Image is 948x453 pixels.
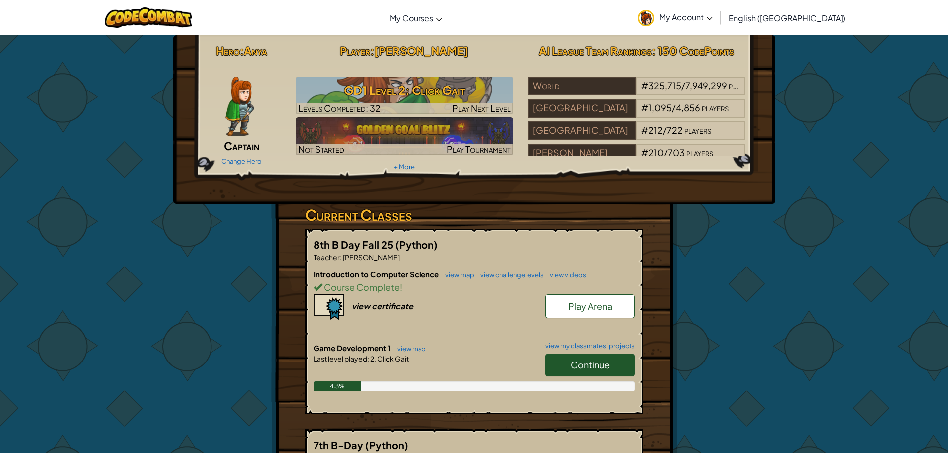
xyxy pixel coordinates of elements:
img: Golden Goal [296,117,513,155]
span: players [686,147,713,158]
a: [PERSON_NAME]#210/703players [528,153,745,165]
span: : [340,253,342,262]
span: players [702,102,729,113]
a: My Courses [385,4,447,31]
span: (Python) [365,439,408,451]
span: 7,949,299 [685,80,727,91]
a: Change Hero [221,157,262,165]
a: view map [440,271,474,279]
a: view videos [545,271,586,279]
div: view certificate [352,301,413,311]
span: 210 [648,147,664,158]
span: : [240,44,244,58]
span: / [663,124,667,136]
span: 703 [668,147,685,158]
span: [PERSON_NAME] [342,253,400,262]
span: Teacher [314,253,340,262]
span: Levels Completed: 32 [298,102,381,114]
span: My Courses [390,13,433,23]
span: # [641,147,648,158]
span: 1,095 [648,102,672,113]
span: # [641,124,648,136]
span: Continue [571,359,610,370]
span: Last level played [314,354,367,363]
a: view certificate [314,301,413,311]
span: My Account [659,12,713,22]
a: view challenge levels [475,271,544,279]
span: Click Gait [376,354,409,363]
span: ! [400,281,402,293]
span: Anya [244,44,267,58]
span: 4,856 [676,102,700,113]
a: Not StartedPlay Tournament [296,117,513,155]
a: [GEOGRAPHIC_DATA]#1,095/4,856players [528,108,745,120]
span: Hero [216,44,240,58]
img: captain-pose.png [225,77,254,136]
div: [GEOGRAPHIC_DATA] [528,121,636,140]
span: [PERSON_NAME] [374,44,468,58]
span: Play Next Level [452,102,511,114]
div: 4.3% [314,381,362,391]
a: My Account [633,2,718,33]
span: Course Complete [322,281,400,293]
h3: Current Classes [305,204,643,226]
span: (Python) [395,238,438,251]
span: : [370,44,374,58]
a: English ([GEOGRAPHIC_DATA]) [724,4,850,31]
span: / [672,102,676,113]
span: English ([GEOGRAPHIC_DATA]) [729,13,845,23]
span: 8th B Day Fall 25 [314,238,395,251]
img: avatar [638,10,654,26]
span: : [367,354,369,363]
span: AI League Team Rankings [539,44,652,58]
span: 212 [648,124,663,136]
span: / [664,147,668,158]
span: Play Tournament [447,143,511,155]
span: : 150 CodePoints [652,44,734,58]
img: certificate-icon.png [314,294,344,320]
div: World [528,77,636,95]
a: view map [392,345,426,353]
span: 325,715 [648,80,681,91]
img: CodeCombat logo [105,7,192,28]
div: [PERSON_NAME] [528,144,636,163]
a: + More [394,163,415,171]
span: 7th B-Day [314,439,365,451]
span: Introduction to Computer Science [314,270,440,279]
span: # [641,102,648,113]
span: players [684,124,711,136]
a: World#325,715/7,949,299players [528,86,745,97]
span: / [681,80,685,91]
span: Not Started [298,143,344,155]
a: Play Next Level [296,77,513,114]
span: Play Arena [568,300,612,312]
div: [GEOGRAPHIC_DATA] [528,99,636,118]
span: 2. [369,354,376,363]
img: GD1 Level 2: Click Gait [296,77,513,114]
a: [GEOGRAPHIC_DATA]#212/722players [528,131,745,142]
span: 722 [667,124,683,136]
span: Game Development 1 [314,343,392,353]
span: Player [340,44,370,58]
a: view my classmates' projects [540,343,635,349]
span: # [641,80,648,91]
span: Captain [224,139,259,153]
h3: GD1 Level 2: Click Gait [296,79,513,101]
span: players [729,80,755,91]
